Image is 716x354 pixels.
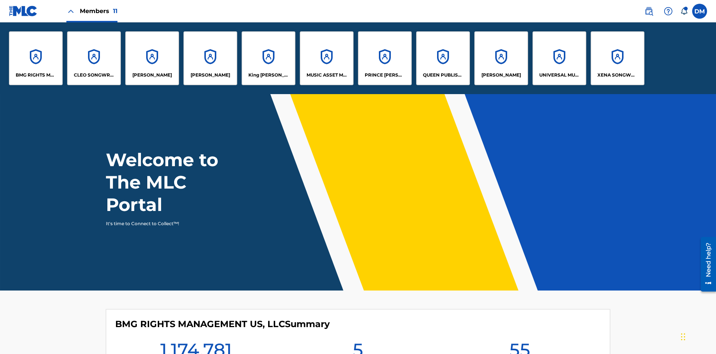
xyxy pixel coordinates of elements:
a: AccountsPRINCE [PERSON_NAME] [358,31,412,85]
p: King McTesterson [248,72,289,78]
span: Members [80,7,117,15]
p: UNIVERSAL MUSIC PUB GROUP [539,72,580,78]
div: Help [661,4,676,19]
a: AccountsBMG RIGHTS MANAGEMENT US, LLC [9,31,63,85]
p: ELVIS COSTELLO [132,72,172,78]
div: Drag [681,326,685,348]
a: Accounts[PERSON_NAME] [125,31,179,85]
a: Accounts[PERSON_NAME] [183,31,237,85]
p: CLEO SONGWRITER [74,72,114,78]
a: AccountsMUSIC ASSET MANAGEMENT (MAM) [300,31,354,85]
h4: BMG RIGHTS MANAGEMENT US, LLC [115,319,330,330]
a: Accounts[PERSON_NAME] [474,31,528,85]
a: AccountsXENA SONGWRITER [591,31,644,85]
p: XENA SONGWRITER [597,72,638,78]
a: AccountsCLEO SONGWRITER [67,31,121,85]
iframe: Resource Center [695,234,716,295]
img: help [664,7,673,16]
p: QUEEN PUBLISHA [423,72,464,78]
div: User Menu [692,4,707,19]
img: MLC Logo [9,6,38,16]
iframe: Chat Widget [679,318,716,354]
a: AccountsKing [PERSON_NAME] [242,31,295,85]
h1: Welcome to The MLC Portal [106,149,245,216]
div: Notifications [680,7,688,15]
p: It's time to Connect to Collect™! [106,220,235,227]
p: EYAMA MCSINGER [191,72,230,78]
p: MUSIC ASSET MANAGEMENT (MAM) [307,72,347,78]
img: Close [66,7,75,16]
p: BMG RIGHTS MANAGEMENT US, LLC [16,72,56,78]
a: AccountsQUEEN PUBLISHA [416,31,470,85]
span: 11 [113,7,117,15]
p: PRINCE MCTESTERSON [365,72,405,78]
img: search [644,7,653,16]
p: RONALD MCTESTERSON [481,72,521,78]
a: AccountsUNIVERSAL MUSIC PUB GROUP [533,31,586,85]
a: Public Search [641,4,656,19]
